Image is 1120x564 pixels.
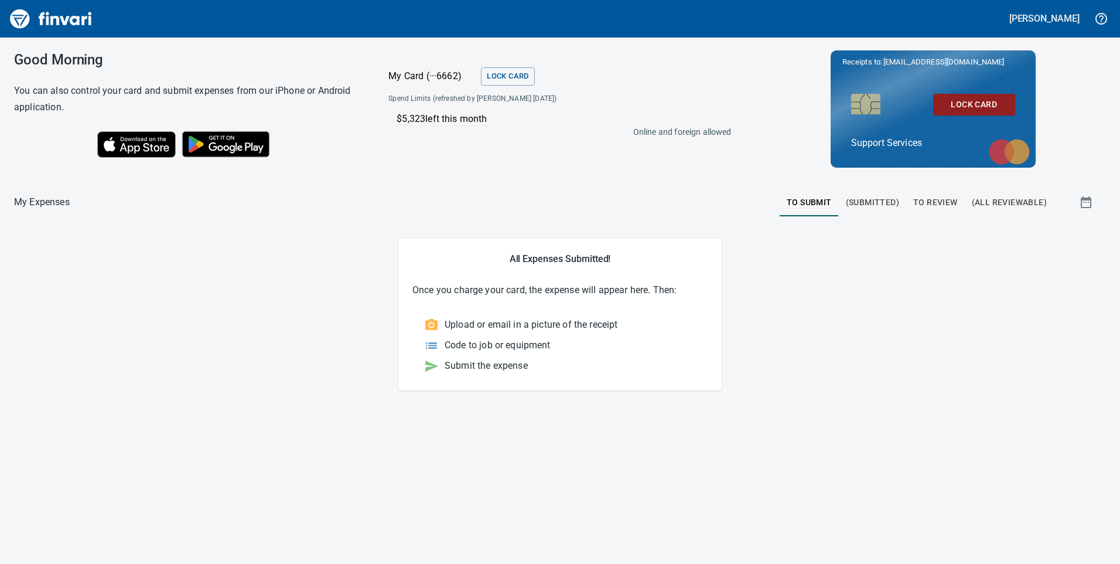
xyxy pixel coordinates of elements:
[388,93,643,105] span: Spend Limits (refreshed by [PERSON_NAME] [DATE])
[1006,9,1083,28] button: [PERSON_NAME]
[14,83,359,115] h6: You can also control your card and submit expenses from our iPhone or Android application.
[445,359,528,373] p: Submit the expense
[412,283,708,297] p: Once you charge your card, the expense will appear here. Then:
[481,67,534,86] button: Lock Card
[842,56,1024,68] p: Receipts to:
[913,195,958,210] span: To Review
[846,195,899,210] span: (Submitted)
[1009,12,1080,25] h5: [PERSON_NAME]
[445,338,551,352] p: Code to job or equipment
[933,94,1015,115] button: Lock Card
[14,52,359,68] h3: Good Morning
[787,195,832,210] span: To Submit
[851,136,1015,150] p: Support Services
[972,195,1047,210] span: (All Reviewable)
[14,195,70,209] nav: breadcrumb
[943,97,1006,112] span: Lock Card
[97,131,176,158] img: Download on the App Store
[388,69,476,83] p: My Card (···6662)
[14,195,70,209] p: My Expenses
[883,56,1006,67] span: [EMAIL_ADDRESS][DOMAIN_NAME]
[412,253,708,265] h5: All Expenses Submitted!
[379,126,731,138] p: Online and foreign allowed
[445,318,617,332] p: Upload or email in a picture of the receipt
[397,112,725,126] p: $5,323 left this month
[176,125,276,164] img: Get it on Google Play
[487,70,528,83] span: Lock Card
[983,133,1036,171] img: mastercard.svg
[7,5,95,33] img: Finvari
